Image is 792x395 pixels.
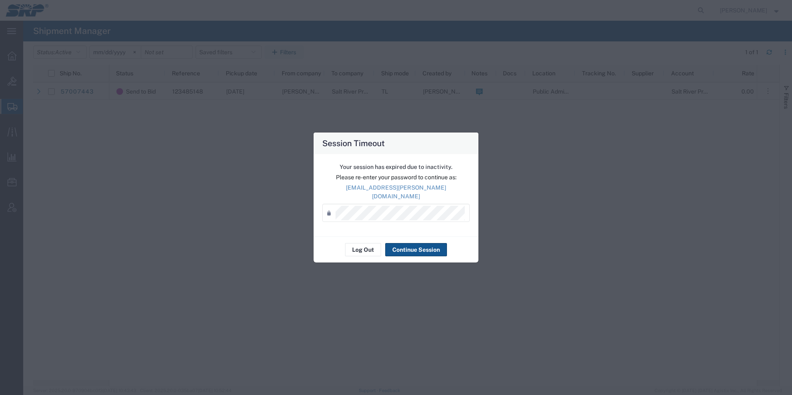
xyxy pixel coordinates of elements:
h4: Session Timeout [322,137,385,149]
p: Please re-enter your password to continue as: [322,173,470,182]
button: Log Out [345,243,381,256]
button: Continue Session [385,243,447,256]
p: [EMAIL_ADDRESS][PERSON_NAME][DOMAIN_NAME] [322,183,470,201]
p: Your session has expired due to inactivity. [322,163,470,171]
